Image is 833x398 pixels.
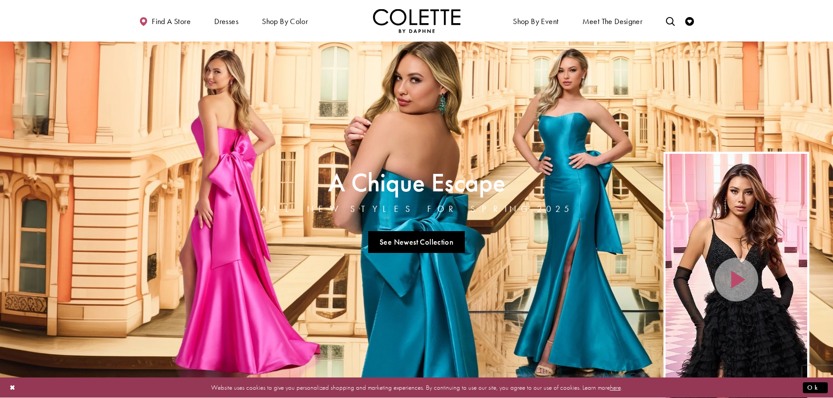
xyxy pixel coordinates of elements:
[63,382,770,394] p: Website uses cookies to give you personalized shopping and marketing experiences. By continuing t...
[5,380,20,395] button: Close Dialog
[610,383,621,392] a: here
[803,382,828,393] button: Submit Dialog
[258,228,575,256] ul: Slider Links
[368,231,465,253] a: See Newest Collection A Chique Escape All New Styles For Spring 2025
